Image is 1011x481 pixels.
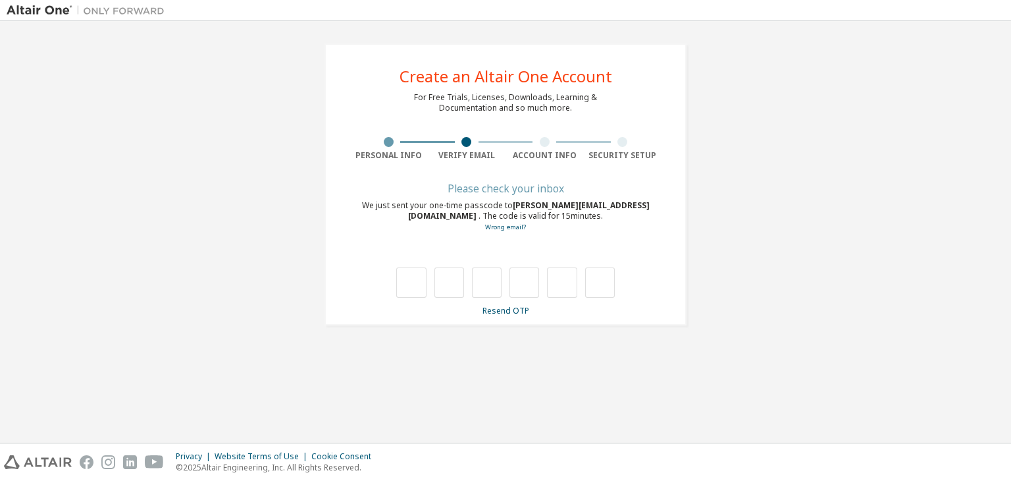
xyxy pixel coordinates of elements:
[101,455,115,469] img: instagram.svg
[428,150,506,161] div: Verify Email
[350,150,428,161] div: Personal Info
[350,200,661,233] div: We just sent your one-time passcode to . The code is valid for 15 minutes.
[482,305,529,316] a: Resend OTP
[584,150,662,161] div: Security Setup
[4,455,72,469] img: altair_logo.svg
[176,451,215,462] div: Privacy
[485,223,526,231] a: Go back to the registration form
[414,92,597,113] div: For Free Trials, Licenses, Downloads, Learning & Documentation and so much more.
[400,69,612,84] div: Create an Altair One Account
[145,455,164,469] img: youtube.svg
[123,455,137,469] img: linkedin.svg
[505,150,584,161] div: Account Info
[80,455,93,469] img: facebook.svg
[215,451,311,462] div: Website Terms of Use
[408,200,650,221] span: [PERSON_NAME][EMAIL_ADDRESS][DOMAIN_NAME]
[350,184,661,192] div: Please check your inbox
[176,462,379,473] p: © 2025 Altair Engineering, Inc. All Rights Reserved.
[311,451,379,462] div: Cookie Consent
[7,4,171,17] img: Altair One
